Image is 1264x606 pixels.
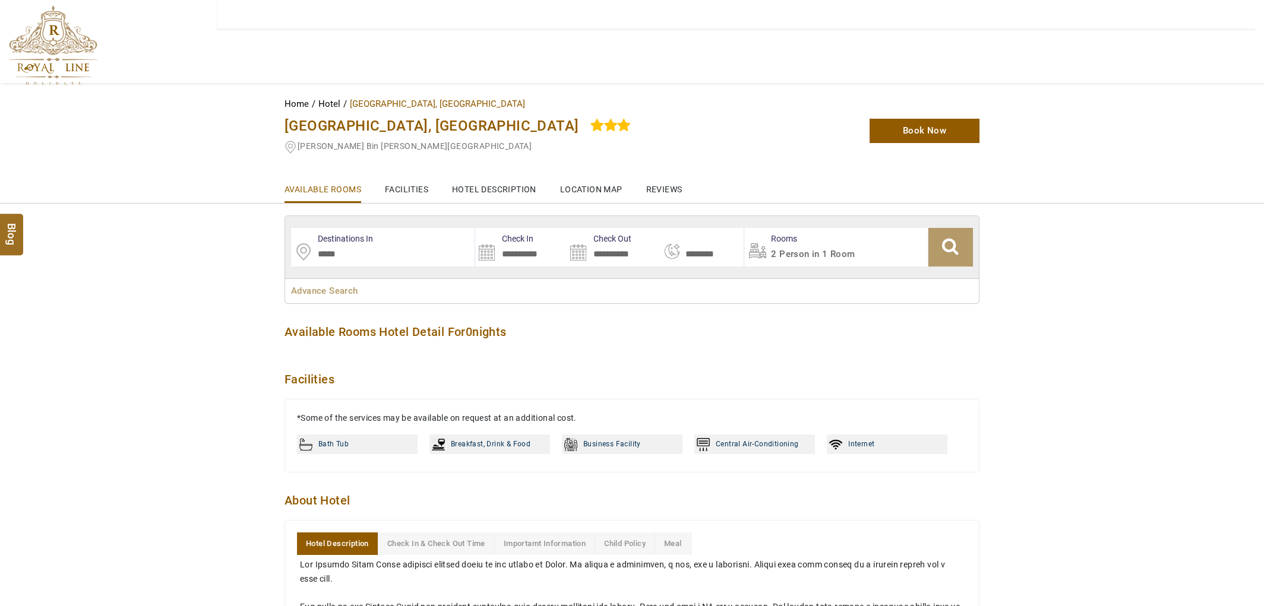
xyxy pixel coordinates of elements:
[870,119,979,143] a: Book Now
[285,118,579,134] span: [GEOGRAPHIC_DATA], [GEOGRAPHIC_DATA]
[567,233,631,245] label: Check Out
[299,438,312,451] img: Bath%20Tub.png
[318,99,343,109] a: Hotel
[285,493,979,508] h2: About Hotel
[291,285,358,296] a: Advance Search
[318,440,349,448] span: Bath Tub
[583,440,641,448] span: Business Facility
[291,233,373,245] label: Destinations In
[385,169,428,201] a: Facilities
[466,325,472,339] span: 0
[655,532,691,556] a: Meal
[9,5,97,85] img: The Royal Line Holidays
[378,532,494,556] a: Check In & Check Out Time
[595,532,655,556] a: Child Policy
[697,438,710,451] img: air-conditioning.png
[297,532,378,556] a: Hotel Description
[298,141,532,151] span: [PERSON_NAME] Bin [PERSON_NAME][GEOGRAPHIC_DATA]
[285,169,361,203] a: Available Rooms
[285,372,979,387] h2: Facilities
[646,169,682,201] a: Reviews
[560,169,622,201] a: Location Map
[771,249,855,259] span: 2 Person in 1 Room
[716,440,799,448] span: Central Air-Conditioning
[744,233,797,245] label: Rooms
[475,233,533,245] label: Check In
[350,95,525,113] li: [GEOGRAPHIC_DATA], [GEOGRAPHIC_DATA]
[848,440,874,448] span: Internet
[432,438,445,451] img: Food%20and%20Drink.png
[285,99,312,109] a: Home
[829,438,842,451] img: Wi-fi.png
[452,169,536,201] a: Hotel Description
[4,223,20,233] span: Blog
[564,438,577,451] img: business%20center.png
[451,440,530,448] span: Breakfast, Drink & Food
[297,411,967,425] p: *Some of the services may be available on request at an additional cost.
[495,532,595,556] a: Importamt Information
[285,325,979,340] h2: Available Rooms Hotel Detail For nights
